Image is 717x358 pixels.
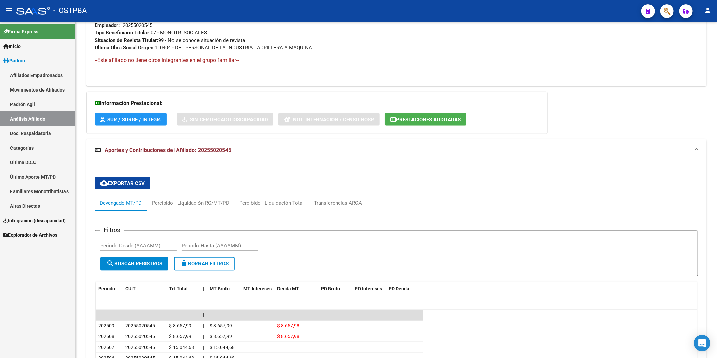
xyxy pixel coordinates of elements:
datatable-header-cell: PD Intereses [352,282,386,296]
span: Borrar Filtros [180,261,229,267]
datatable-header-cell: | [312,282,318,296]
span: MT Intereses [243,286,272,291]
datatable-header-cell: Deuda MT [274,282,312,296]
datatable-header-cell: MT Intereses [241,282,274,296]
span: Prestaciones Auditadas [396,117,461,123]
span: $ 8.657,99 [210,334,232,339]
span: Explorador de Archivos [3,231,57,239]
span: Sin Certificado Discapacidad [190,117,268,123]
span: 99 - No se conoce situación de revista [95,37,245,43]
span: | [314,323,315,328]
button: Exportar CSV [95,177,150,189]
span: Aportes y Contribuciones del Afiliado: 20255020545 [105,147,231,153]
span: | [203,323,204,328]
span: | [314,286,316,291]
mat-icon: menu [5,6,14,15]
span: 202508 [98,334,114,339]
button: Buscar Registros [100,257,168,271]
datatable-header-cell: PD Bruto [318,282,352,296]
mat-icon: search [106,259,114,267]
span: | [314,312,316,318]
span: Firma Express [3,28,38,35]
span: CUIT [125,286,136,291]
span: $ 15.044,68 [169,344,194,350]
span: Padrón [3,57,25,65]
div: Percibido - Liquidación RG/MT/PD [152,199,229,207]
div: Open Intercom Messenger [694,335,710,351]
span: Not. Internacion / Censo Hosp. [293,117,374,123]
h3: Filtros [100,225,124,235]
datatable-header-cell: CUIT [123,282,160,296]
datatable-header-cell: | [200,282,207,296]
span: Trf Total [169,286,188,291]
span: | [162,286,164,291]
span: 20255020545 [125,323,155,328]
span: | [162,312,164,318]
span: $ 8.657,98 [277,323,299,328]
datatable-header-cell: PD Deuda [386,282,423,296]
button: Prestaciones Auditadas [385,113,466,126]
span: Buscar Registros [106,261,162,267]
div: Percibido - Liquidación Total [239,199,304,207]
span: $ 15.044,68 [210,344,235,350]
span: $ 8.657,99 [169,323,191,328]
strong: Tipo Beneficiario Titular: [95,30,151,36]
span: | [203,312,204,318]
div: 20255020545 [123,22,152,29]
span: | [203,286,204,291]
datatable-header-cell: | [160,282,166,296]
span: | [162,334,163,339]
span: | [203,334,204,339]
span: MT Bruto [210,286,230,291]
button: Borrar Filtros [174,257,235,271]
mat-icon: delete [180,259,188,267]
h3: Información Prestacional: [95,99,539,108]
strong: Empleador: [95,22,120,28]
span: PD Bruto [321,286,340,291]
mat-expansion-panel-header: Aportes y Contribuciones del Afiliado: 20255020545 [86,139,706,161]
span: Período [98,286,115,291]
span: Integración (discapacidad) [3,217,66,224]
button: Not. Internacion / Censo Hosp. [278,113,380,126]
span: | [314,344,315,350]
button: Sin Certificado Discapacidad [177,113,273,126]
span: $ 8.657,98 [277,334,299,339]
span: SUR / SURGE / INTEGR. [107,117,161,123]
span: | [162,344,163,350]
mat-icon: person [703,6,712,15]
button: SUR / SURGE / INTEGR. [95,113,167,126]
mat-icon: cloud_download [100,179,108,187]
span: $ 8.657,99 [169,334,191,339]
h4: --Este afiliado no tiene otros integrantes en el grupo familiar-- [95,57,698,64]
datatable-header-cell: Período [96,282,123,296]
datatable-header-cell: Trf Total [166,282,200,296]
span: | [203,344,204,350]
span: Exportar CSV [100,180,145,186]
span: PD Deuda [389,286,409,291]
span: 07 - MONOTR. SOCIALES [95,30,207,36]
div: Devengado MT/PD [100,199,142,207]
span: 20255020545 [125,344,155,350]
span: | [314,334,315,339]
span: | [162,323,163,328]
span: - OSTPBA [53,3,87,18]
strong: Situacion de Revista Titular: [95,37,158,43]
span: 20255020545 [125,334,155,339]
span: Inicio [3,43,21,50]
strong: Ultima Obra Social Origen: [95,45,155,51]
span: Deuda MT [277,286,299,291]
span: 202507 [98,344,114,350]
span: PD Intereses [355,286,382,291]
span: 110404 - DEL PERSONAL DE LA INDUSTRIA LADRILLERA A MAQUINA [95,45,312,51]
div: Transferencias ARCA [314,199,362,207]
span: $ 8.657,99 [210,323,232,328]
span: 202509 [98,323,114,328]
datatable-header-cell: MT Bruto [207,282,241,296]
